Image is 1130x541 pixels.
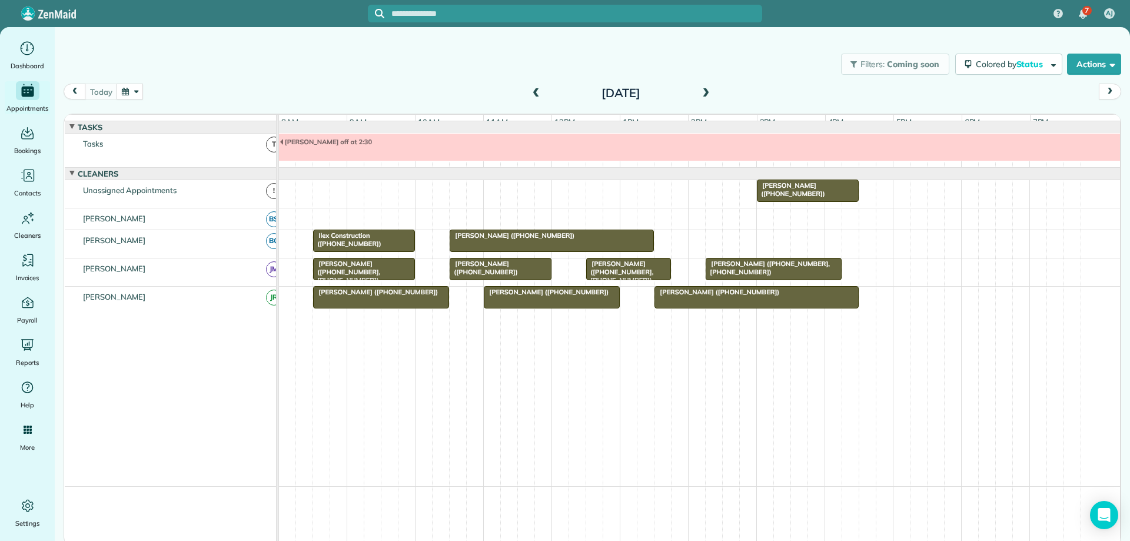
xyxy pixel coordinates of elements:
span: 3pm [757,117,778,127]
a: Appointments [5,81,50,114]
span: [PERSON_NAME] ([PHONE_NUMBER]) [449,260,518,276]
span: [PERSON_NAME] [81,235,148,245]
span: BC [266,233,282,249]
span: 6pm [962,117,983,127]
span: JM [266,261,282,277]
span: 5pm [894,117,915,127]
span: 7 [1085,6,1089,15]
span: [PERSON_NAME] ([PHONE_NUMBER]) [449,231,575,240]
button: Actions [1067,54,1121,75]
span: Appointments [6,102,49,114]
button: Focus search [368,9,384,18]
span: Status [1016,59,1045,69]
button: prev [64,84,86,99]
span: Help [21,399,35,411]
span: Dashboard [11,60,44,72]
a: Help [5,378,50,411]
span: [PERSON_NAME] ([PHONE_NUMBER]) [756,181,825,198]
span: 11am [484,117,510,127]
span: [PERSON_NAME] ([PHONE_NUMBER], [PHONE_NUMBER]) [586,260,653,285]
span: [PERSON_NAME] ([PHONE_NUMBER], [PHONE_NUMBER]) [313,260,380,285]
span: Coming soon [887,59,940,69]
a: Invoices [5,251,50,284]
button: next [1099,84,1121,99]
span: Colored by [976,59,1047,69]
span: Reports [16,357,39,369]
span: 4pm [826,117,846,127]
span: Settings [15,517,40,529]
svg: Focus search [375,9,384,18]
span: BS [266,211,282,227]
a: Bookings [5,124,50,157]
span: [PERSON_NAME] [81,214,148,223]
a: Contacts [5,166,50,199]
span: Filters: [860,59,885,69]
a: Dashboard [5,39,50,72]
span: [PERSON_NAME] [81,292,148,301]
span: Cleaners [75,169,121,178]
span: 2pm [689,117,709,127]
span: 7pm [1031,117,1051,127]
span: JR [266,290,282,306]
span: [PERSON_NAME] ([PHONE_NUMBER]) [654,288,780,296]
button: Colored byStatus [955,54,1062,75]
span: Ilex Construction ([PHONE_NUMBER]) [313,231,381,248]
span: Contacts [14,187,41,199]
h2: [DATE] [547,87,694,99]
span: 12pm [552,117,577,127]
span: [PERSON_NAME] [81,264,148,273]
span: 1pm [620,117,641,127]
a: Cleaners [5,208,50,241]
span: [PERSON_NAME] ([PHONE_NUMBER]) [483,288,609,296]
span: Invoices [16,272,39,284]
span: Unassigned Appointments [81,185,179,195]
a: Settings [5,496,50,529]
div: Open Intercom Messenger [1090,501,1118,529]
button: today [85,84,117,99]
span: More [20,442,35,453]
a: Reports [5,336,50,369]
a: Payroll [5,293,50,326]
span: [PERSON_NAME] ([PHONE_NUMBER], [PHONE_NUMBER]) [705,260,830,276]
span: [PERSON_NAME] ([PHONE_NUMBER]) [313,288,438,296]
span: Payroll [17,314,38,326]
span: 10am [416,117,442,127]
span: [PERSON_NAME] off at 2:30 [279,138,373,146]
span: 8am [279,117,301,127]
span: T [266,137,282,152]
span: 9am [347,117,369,127]
div: 7 unread notifications [1071,1,1095,27]
span: Bookings [14,145,41,157]
span: AJ [1106,9,1113,18]
span: ! [266,183,282,199]
span: Tasks [81,139,105,148]
span: Cleaners [14,230,41,241]
span: Tasks [75,122,105,132]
